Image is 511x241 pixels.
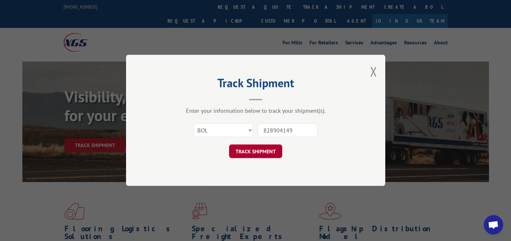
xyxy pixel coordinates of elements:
a: Open chat [484,215,503,235]
button: Close modal [370,63,377,80]
div: Enter your information below to track your shipment(s). [158,107,353,115]
input: Number(s) [258,124,318,137]
button: TRACK SHIPMENT [229,145,282,158]
h2: Track Shipment [158,78,353,91]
